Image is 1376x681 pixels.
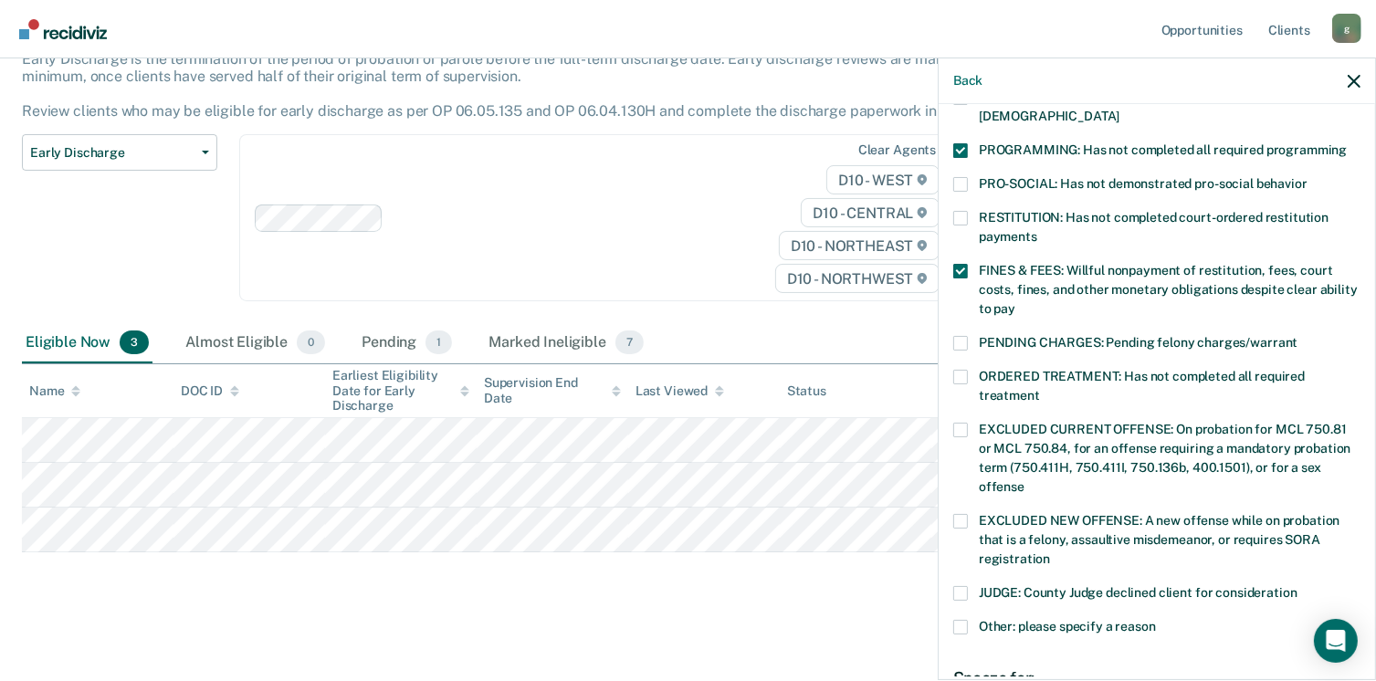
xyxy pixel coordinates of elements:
span: JUDGE: County Judge declined client for consideration [979,585,1297,600]
span: FINES & FEES: Willful nonpayment of restitution, fees, court costs, fines, and other monetary obl... [979,263,1358,316]
span: PROGRAMMING: Has not completed all required programming [979,142,1347,157]
div: Almost Eligible [182,323,329,363]
span: Other: please specify a reason [979,619,1156,634]
span: RESTITUTION: Has not completed court-ordered restitution payments [979,210,1329,244]
span: 1 [425,330,452,354]
span: PENDING CHARGES: Pending felony charges/warrant [979,335,1297,350]
div: Eligible Now [22,323,152,363]
span: D10 - CENTRAL [801,198,940,227]
span: PRO-SOCIAL: Has not demonstrated pro-social behavior [979,176,1308,191]
div: Supervision End Date [484,375,621,406]
div: Clear agents [858,142,936,158]
span: D10 - WEST [826,165,940,194]
span: 7 [615,330,644,354]
button: Back [953,73,982,89]
p: Early Discharge is the termination of the period of probation or parole before the full-term disc... [22,50,1003,120]
div: g [1332,14,1361,43]
span: 3 [120,330,149,354]
div: Last Viewed [635,383,724,399]
div: DOC ID [181,383,239,399]
span: D10 - NORTHWEST [775,264,940,293]
span: EXCLUDED NEW OFFENSE: A new offense while on probation that is a felony, assaultive misdemeanor, ... [979,513,1339,566]
div: Name [29,383,80,399]
button: Profile dropdown button [1332,14,1361,43]
div: Pending [358,323,456,363]
span: D10 - NORTHEAST [779,231,940,260]
span: EXCLUDED CURRENT OFFENSE: On probation for MCL 750.81 or MCL 750.84, for an offense requiring a m... [979,422,1350,494]
span: ORDERED TREATMENT: Has not completed all required treatment [979,369,1305,403]
img: Recidiviz [19,19,107,39]
div: Status [787,383,826,399]
div: Marked Ineligible [485,323,647,363]
div: Open Intercom Messenger [1314,619,1358,663]
span: 0 [297,330,325,354]
div: Earliest Eligibility Date for Early Discharge [332,368,469,414]
span: Early Discharge [30,145,194,161]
